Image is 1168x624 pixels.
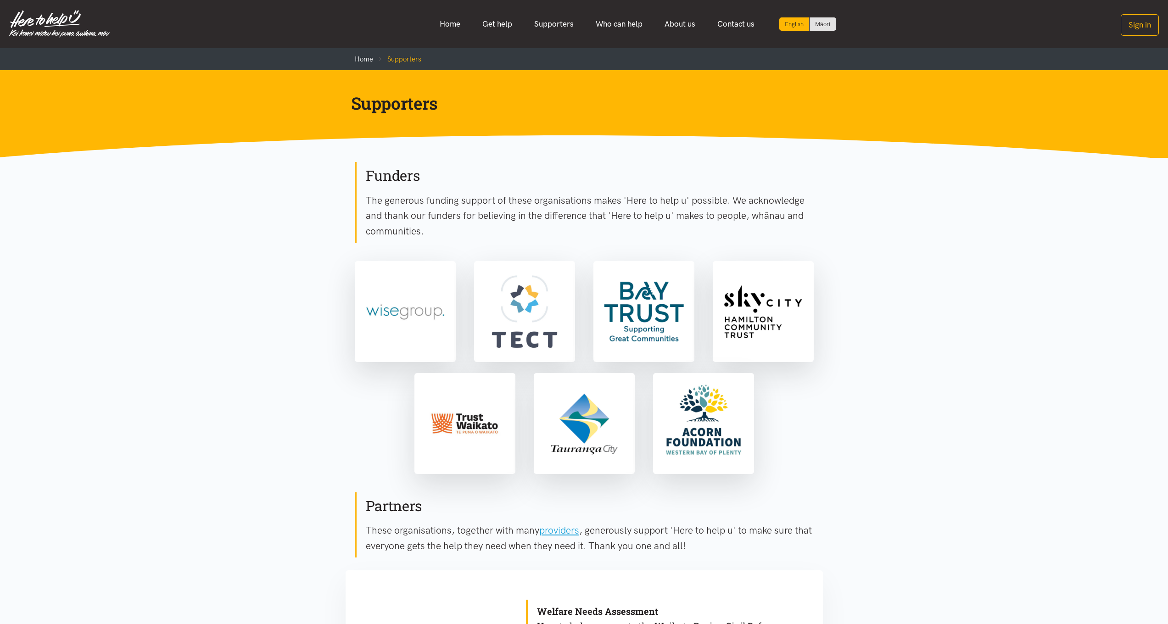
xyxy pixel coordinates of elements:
[474,261,575,362] a: TECT
[537,605,658,617] b: Welfare Needs Assessment
[593,261,694,362] a: Bay Trust
[366,523,814,553] p: These organisations, together with many , generously support 'Here to help u' to make sure that e...
[779,17,836,31] div: Language toggle
[706,14,766,34] a: Contact us
[595,263,693,360] img: Bay Trust
[539,524,579,536] a: providers
[373,54,421,65] li: Supporters
[779,17,810,31] div: Current language
[471,14,523,34] a: Get help
[416,375,514,472] img: Trust Waikato
[810,17,836,31] a: Switch to Te Reo Māori
[715,263,812,360] img: Sky City Community Trust
[351,92,803,114] h1: Supporters
[534,373,635,474] a: Tauranga City Council
[476,263,573,360] img: TECT
[366,496,814,516] h2: Partners
[655,375,752,472] img: Acorn Foundation | Western Bay of Plenty
[654,14,706,34] a: About us
[366,193,814,239] p: The generous funding support of these organisations makes 'Here to help u' possible. We acknowled...
[523,14,585,34] a: Supporters
[713,261,814,362] a: Sky City Community Trust
[1121,14,1159,36] button: Sign in
[429,14,471,34] a: Home
[414,373,515,474] a: Trust Waikato
[585,14,654,34] a: Who can help
[355,261,456,362] a: Wise Group
[536,375,633,472] img: Tauranga City Council
[9,10,110,38] img: Home
[355,55,373,63] a: Home
[366,166,814,185] h2: Funders
[653,373,754,474] a: Acorn Foundation | Western Bay of Plenty
[357,263,454,360] img: Wise Group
